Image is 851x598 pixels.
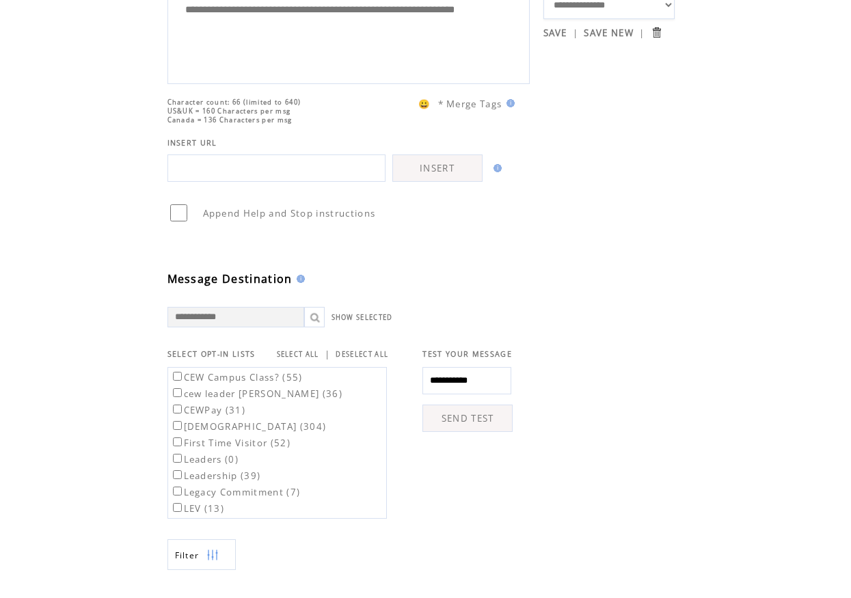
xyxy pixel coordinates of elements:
a: SHOW SELECTED [332,313,393,322]
a: SEND TEST [422,405,513,432]
span: * Merge Tags [438,98,502,110]
a: Filter [167,539,236,570]
input: First Time Visitor (52) [173,437,182,446]
span: 😀 [418,98,431,110]
input: Leadership (39) [173,470,182,479]
span: INSERT URL [167,138,217,148]
a: SAVE NEW [584,27,634,39]
img: help.gif [502,99,515,107]
input: Leaders (0) [173,454,182,463]
span: Canada = 136 Characters per msg [167,115,293,124]
img: help.gif [293,275,305,283]
input: Legacy Commitment (7) [173,487,182,495]
label: LEV (13) [170,502,225,515]
span: TEST YOUR MESSAGE [422,349,512,359]
span: Character count: 66 (limited to 640) [167,98,301,107]
label: cew leader [PERSON_NAME] (36) [170,388,343,400]
span: SELECT OPT-IN LISTS [167,349,256,359]
a: DESELECT ALL [336,350,388,359]
span: Message Destination [167,271,293,286]
input: [DEMOGRAPHIC_DATA] (304) [173,421,182,430]
input: Submit [650,26,663,39]
label: Legacy Commitment (7) [170,486,301,498]
span: US&UK = 160 Characters per msg [167,107,291,115]
span: | [325,348,330,360]
label: First Time Visitor (52) [170,437,291,449]
input: cew leader [PERSON_NAME] (36) [173,388,182,397]
label: Leaders (0) [170,453,239,465]
label: CEW Campus Class? (55) [170,371,303,383]
input: CEWPay (31) [173,405,182,413]
input: CEW Campus Class? (55) [173,372,182,381]
a: SAVE [543,27,567,39]
img: filters.png [206,540,219,571]
span: Append Help and Stop instructions [203,207,376,219]
span: | [573,27,578,39]
a: INSERT [392,154,483,182]
input: LEV (13) [173,503,182,512]
span: Show filters [175,549,200,561]
label: [DEMOGRAPHIC_DATA] (304) [170,420,327,433]
a: SELECT ALL [277,350,319,359]
label: CEWPay (31) [170,404,246,416]
label: Leadership (39) [170,470,261,482]
img: help.gif [489,164,502,172]
span: | [639,27,645,39]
